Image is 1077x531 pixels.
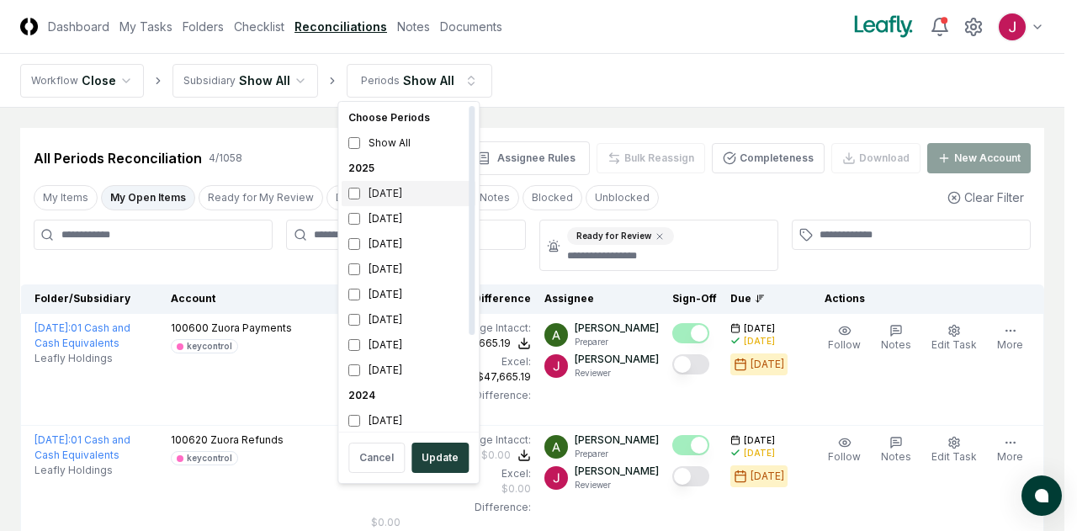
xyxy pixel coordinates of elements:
div: [DATE] [342,332,475,358]
div: [DATE] [342,307,475,332]
div: [DATE] [342,358,475,383]
div: [DATE] [342,408,475,433]
div: 2024 [342,383,475,408]
div: Show All [342,130,475,156]
div: [DATE] [342,181,475,206]
div: 2025 [342,156,475,181]
div: Choose Periods [342,105,475,130]
div: [DATE] [342,206,475,231]
button: Update [411,443,469,473]
div: [DATE] [342,231,475,257]
div: [DATE] [342,257,475,282]
div: [DATE] [342,282,475,307]
button: Cancel [348,443,405,473]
